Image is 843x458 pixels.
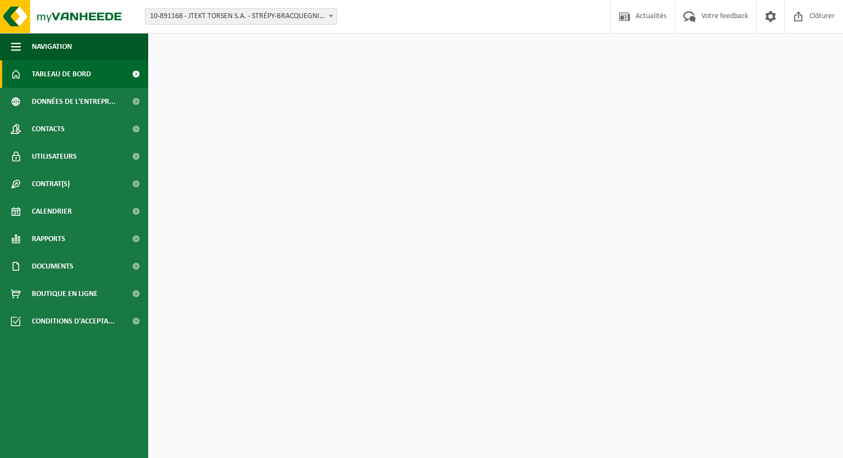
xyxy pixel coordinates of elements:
span: Données de l'entrepr... [32,88,116,115]
span: Rapports [32,225,65,253]
span: Conditions d'accepta... [32,308,115,335]
span: Navigation [32,33,72,60]
span: Utilisateurs [32,143,77,170]
span: 10-891168 - JTEKT TORSEN S.A. - STRÉPY-BRACQUEGNIES [145,8,337,25]
span: Contrat(s) [32,170,70,198]
span: Documents [32,253,74,280]
span: 10-891168 - JTEKT TORSEN S.A. - STRÉPY-BRACQUEGNIES [145,9,336,24]
span: Boutique en ligne [32,280,98,308]
span: Calendrier [32,198,72,225]
span: Contacts [32,115,65,143]
span: Tableau de bord [32,60,91,88]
